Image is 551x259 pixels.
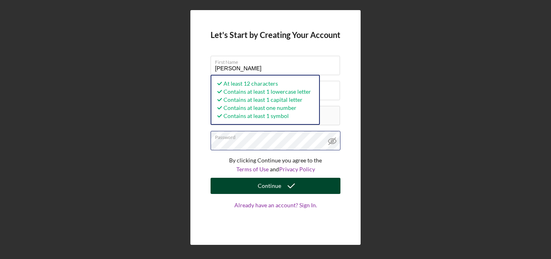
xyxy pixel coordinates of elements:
div: Contains at least one number [215,104,311,112]
div: Continue [258,178,281,194]
label: First Name [215,56,340,65]
div: Contains at least 1 lowercase letter [215,88,311,96]
div: At least 12 characters [215,80,311,88]
a: Already have an account? Sign In. [211,202,340,225]
a: Privacy Policy [279,166,315,173]
div: Contains at least 1 capital letter [215,96,311,104]
p: By clicking Continue you agree to the and [211,156,340,174]
label: Password [215,131,340,140]
button: Continue [211,178,340,194]
h4: Let's Start by Creating Your Account [211,30,340,40]
a: Terms of Use [236,166,269,173]
div: Contains at least 1 symbol [215,112,311,120]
